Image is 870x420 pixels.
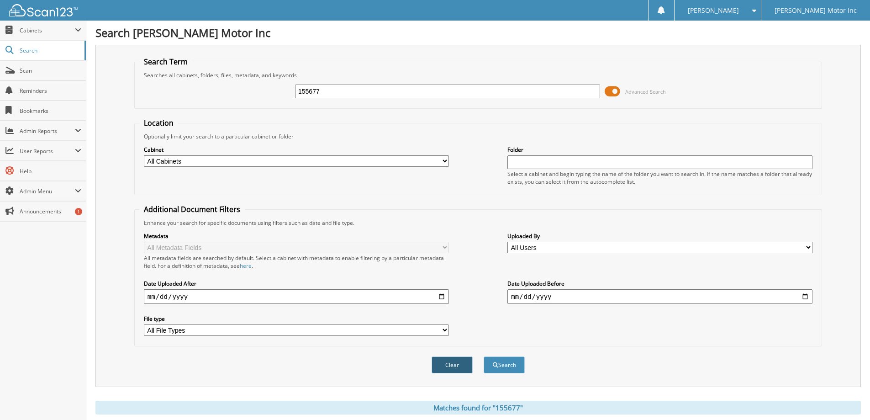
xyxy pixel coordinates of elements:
[144,232,449,240] label: Metadata
[775,8,857,13] span: [PERSON_NAME] Motor Inc
[432,356,473,373] button: Clear
[507,280,812,287] label: Date Uploaded Before
[95,25,861,40] h1: Search [PERSON_NAME] Motor Inc
[20,67,81,74] span: Scan
[20,87,81,95] span: Reminders
[9,4,78,16] img: scan123-logo-white.svg
[688,8,739,13] span: [PERSON_NAME]
[139,71,817,79] div: Searches all cabinets, folders, files, metadata, and keywords
[625,88,666,95] span: Advanced Search
[139,118,178,128] legend: Location
[507,146,812,154] label: Folder
[144,280,449,287] label: Date Uploaded After
[20,107,81,115] span: Bookmarks
[20,207,81,215] span: Announcements
[20,127,75,135] span: Admin Reports
[20,187,75,195] span: Admin Menu
[75,208,82,215] div: 1
[507,170,812,186] div: Select a cabinet and begin typing the name of the folder you want to search in. If the name match...
[507,289,812,304] input: end
[144,315,449,323] label: File type
[139,204,245,214] legend: Additional Document Filters
[20,47,80,54] span: Search
[240,262,252,270] a: here
[20,147,75,155] span: User Reports
[20,167,81,175] span: Help
[507,232,812,240] label: Uploaded By
[144,146,449,154] label: Cabinet
[484,356,525,373] button: Search
[95,401,861,415] div: Matches found for "155677"
[139,219,817,227] div: Enhance your search for specific documents using filters such as date and file type.
[139,57,192,67] legend: Search Term
[139,133,817,140] div: Optionally limit your search to a particular cabinet or folder
[20,27,75,34] span: Cabinets
[144,254,449,270] div: All metadata fields are searched by default. Select a cabinet with metadata to enable filtering b...
[144,289,449,304] input: start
